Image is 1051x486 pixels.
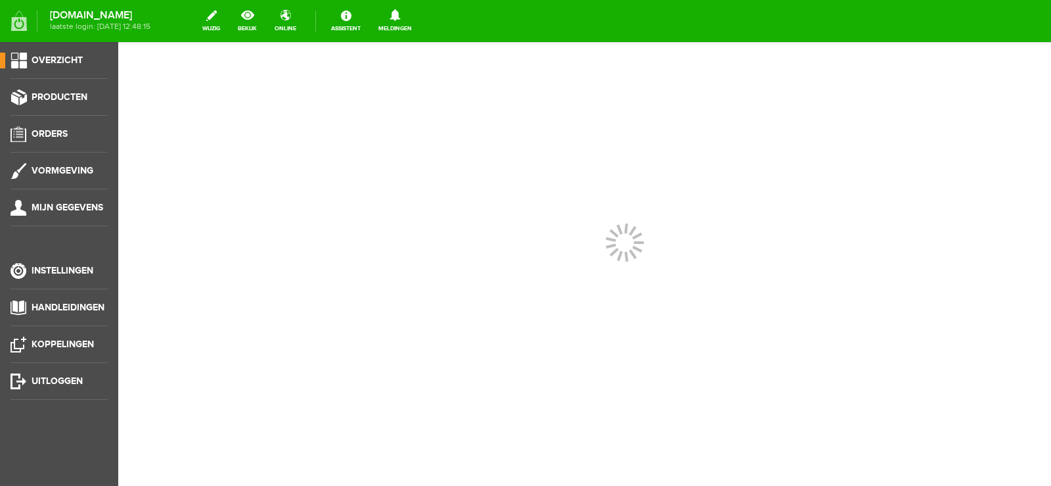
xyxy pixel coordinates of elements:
span: Handleidingen [32,302,104,313]
a: Meldingen [370,7,420,36]
span: Producten [32,91,87,103]
strong: [DOMAIN_NAME] [50,12,150,19]
span: Mijn gegevens [32,202,103,213]
span: Uitloggen [32,376,83,387]
a: Assistent [323,7,369,36]
span: Vormgeving [32,165,93,176]
span: laatste login: [DATE] 12:48:15 [50,23,150,30]
a: online [267,7,304,36]
span: Overzicht [32,55,83,66]
a: bekijk [230,7,265,36]
span: Orders [32,128,68,139]
span: Instellingen [32,265,93,276]
span: Koppelingen [32,339,94,350]
a: wijzig [194,7,228,36]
